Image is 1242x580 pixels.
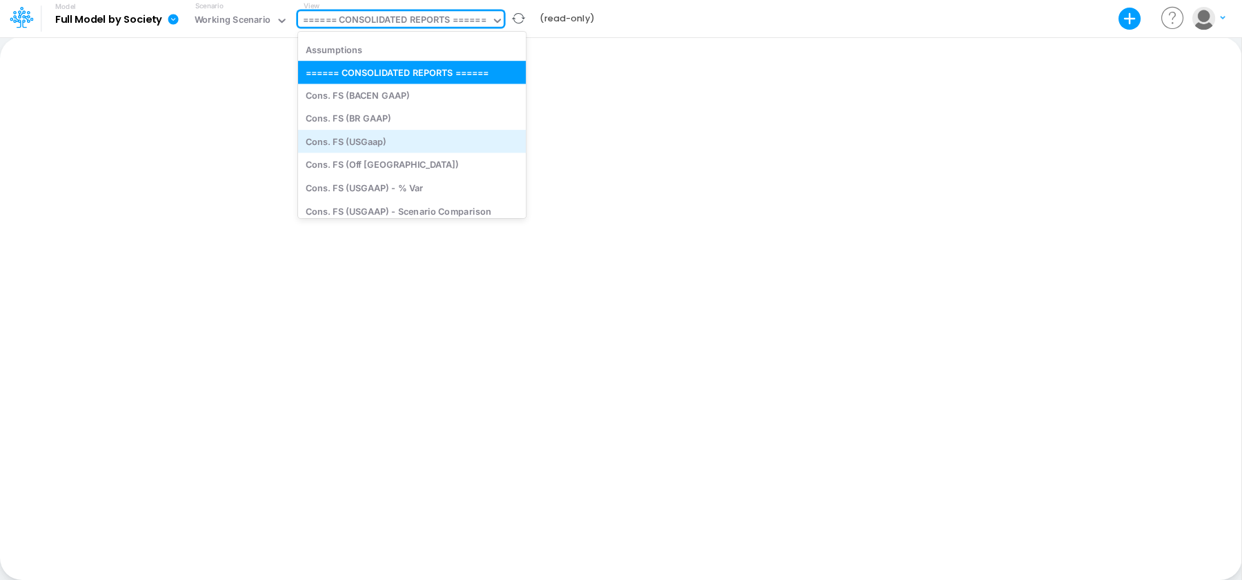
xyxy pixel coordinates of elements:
b: (read-only) [540,12,594,25]
label: Scenario [195,1,224,11]
div: ====== CONSOLIDATED REPORTS ====== [298,61,526,84]
div: Assumptions [298,38,526,61]
div: Cons. FS (BR GAAP) [298,107,526,130]
div: Working Scenario [195,13,271,29]
div: Cons. FS (USGAAP) - % Var [298,176,526,199]
div: Cons. FS (USGaap) [298,130,526,153]
b: Full Model by Society [55,14,162,26]
label: View [304,1,319,11]
div: ====== CONSOLIDATED REPORTS ====== [303,13,486,29]
div: Cons. FS (Off [GEOGRAPHIC_DATA]) [298,153,526,176]
div: Cons. FS (USGAAP) - Scenario Comparison [298,200,526,222]
label: Model [55,3,76,11]
div: Cons. FS (BACEN GAAP) [298,84,526,107]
